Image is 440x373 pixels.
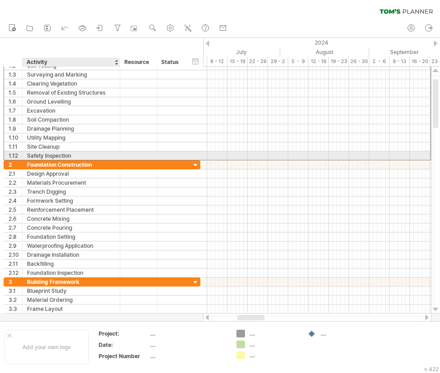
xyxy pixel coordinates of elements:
div: Project: [99,330,148,337]
div: 1.9 [9,124,22,133]
div: 12 - 16 [308,57,329,66]
div: Backfilling [27,259,115,268]
div: 1.4 [9,79,22,88]
div: 19 - 23 [329,57,349,66]
div: 1.3 [9,70,22,79]
div: Ground Levelling [27,97,115,106]
div: Drainage Installation [27,250,115,259]
div: 2.5 [9,205,22,214]
div: Safety Inspection [27,151,115,160]
div: 3.1 [9,287,22,295]
div: 3 [9,277,22,286]
div: 2.4 [9,196,22,205]
div: Concrete Pouring [27,223,115,232]
div: Removal of Existing Structures [27,88,115,97]
div: 29 - 2 [268,57,288,66]
div: Materials Procurement [27,178,115,187]
div: Blueprint Study [27,287,115,295]
div: .... [249,330,299,337]
div: Building Framework [27,277,115,286]
div: 2.6 [9,214,22,223]
div: .... [150,330,226,337]
div: Frame Layout [27,305,115,313]
div: Drainage Planning [27,124,115,133]
div: Status [161,58,181,67]
div: Surveying and Marking [27,70,115,79]
div: 26 - 30 [349,57,369,66]
div: Formwork Setting [27,196,115,205]
div: 2.7 [9,223,22,232]
div: 15 - 19 [227,57,248,66]
div: Foundation Setting [27,232,115,241]
div: 2.8 [9,232,22,241]
div: 1.8 [9,115,22,124]
div: 5 - 9 [288,57,308,66]
div: 2.1 [9,169,22,178]
div: Resource [124,58,152,67]
div: 1.5 [9,88,22,97]
div: 1.12 [9,151,22,160]
div: 2.10 [9,250,22,259]
div: 1.7 [9,106,22,115]
div: .... [249,341,299,348]
div: 9 - 13 [390,57,410,66]
div: Foundation Inspection [27,268,115,277]
div: 2 - 6 [369,57,390,66]
div: Utility Mapping [27,133,115,142]
div: 2.12 [9,268,22,277]
div: 1.11 [9,142,22,151]
div: Concrete Mixing [27,214,115,223]
div: Activity [27,58,115,67]
div: Material Ordering [27,296,115,304]
div: v 422 [424,366,439,373]
div: Clearing Vegetation [27,79,115,88]
div: .... [150,341,226,349]
div: 1.6 [9,97,22,106]
div: Project Number [99,352,148,360]
div: 2.3 [9,187,22,196]
div: 22 - 26 [248,57,268,66]
div: .... [321,330,370,337]
div: Excavation [27,106,115,115]
div: Trench Digging [27,187,115,196]
div: 3.2 [9,296,22,304]
div: .... [249,351,299,359]
div: July 2024 [187,47,280,57]
div: August 2024 [280,47,369,57]
div: .... [150,352,226,360]
div: 2.2 [9,178,22,187]
div: 2.9 [9,241,22,250]
div: Add your own logo [5,330,89,364]
div: 8 - 12 [207,57,227,66]
div: Waterproofing Application [27,241,115,250]
div: Foundation Construction [27,160,115,169]
div: 2.11 [9,259,22,268]
div: Reinforcement Placement [27,205,115,214]
div: 2 [9,160,22,169]
div: Date: [99,341,148,349]
div: Site Cleanup [27,142,115,151]
div: Soil Compaction [27,115,115,124]
div: 1.10 [9,133,22,142]
div: 3.3 [9,305,22,313]
div: Design Approval [27,169,115,178]
div: 16 - 20 [410,57,430,66]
